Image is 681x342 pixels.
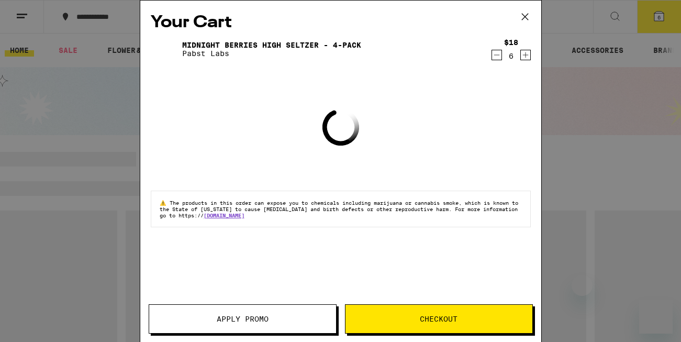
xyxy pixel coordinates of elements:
[217,315,269,323] span: Apply Promo
[639,300,673,334] iframe: Button to launch messaging window
[572,275,593,296] iframe: Close message
[345,304,533,334] button: Checkout
[492,50,502,60] button: Decrement
[160,200,170,206] span: ⚠️
[504,52,518,60] div: 6
[420,315,457,323] span: Checkout
[520,50,531,60] button: Increment
[149,304,337,334] button: Apply Promo
[160,200,518,218] span: The products in this order can expose you to chemicals including marijuana or cannabis smoke, whi...
[204,212,244,218] a: [DOMAIN_NAME]
[182,41,361,49] a: Midnight Berries High Seltzer - 4-pack
[182,49,361,58] p: Pabst Labs
[151,35,180,64] img: Midnight Berries High Seltzer - 4-pack
[151,11,531,35] h2: Your Cart
[504,38,518,47] div: $18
